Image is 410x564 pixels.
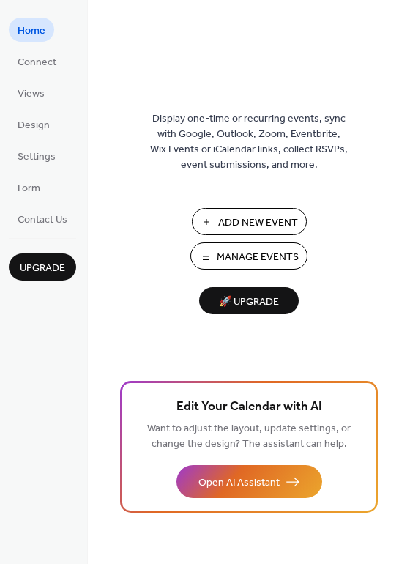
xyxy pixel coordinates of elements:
[18,181,40,196] span: Form
[217,250,299,265] span: Manage Events
[18,23,45,39] span: Home
[208,292,290,312] span: 🚀 Upgrade
[218,215,298,231] span: Add New Event
[9,81,53,105] a: Views
[9,175,49,199] a: Form
[198,475,280,491] span: Open AI Assistant
[9,112,59,136] a: Design
[18,55,56,70] span: Connect
[9,207,76,231] a: Contact Us
[176,397,322,418] span: Edit Your Calendar with AI
[147,419,351,454] span: Want to adjust the layout, update settings, or change the design? The assistant can help.
[18,86,45,102] span: Views
[190,242,307,270] button: Manage Events
[20,261,65,276] span: Upgrade
[150,111,348,173] span: Display one-time or recurring events, sync with Google, Outlook, Zoom, Eventbrite, Wix Events or ...
[18,118,50,133] span: Design
[9,253,76,281] button: Upgrade
[192,208,307,235] button: Add New Event
[9,49,65,73] a: Connect
[18,149,56,165] span: Settings
[9,144,64,168] a: Settings
[176,465,322,498] button: Open AI Assistant
[18,212,67,228] span: Contact Us
[9,18,54,42] a: Home
[199,287,299,314] button: 🚀 Upgrade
